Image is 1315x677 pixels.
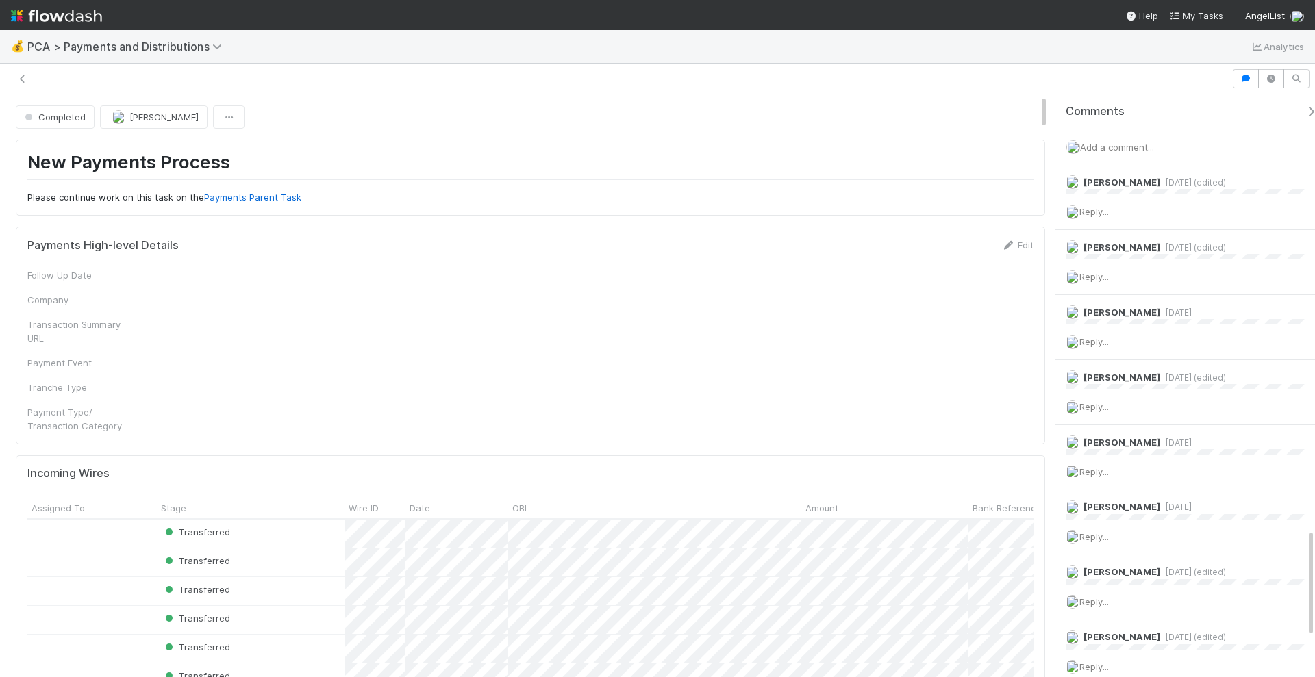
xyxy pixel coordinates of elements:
[1001,240,1034,251] a: Edit
[162,554,230,567] div: Transferred
[1290,10,1304,23] img: avatar_04ed6c9e-3b93-401c-8c3a-8fad1b1fc72c.png
[1066,630,1079,644] img: avatar_87e1a465-5456-4979-8ac4-f0cdb5bbfe2d.png
[1169,10,1223,21] span: My Tasks
[1066,175,1079,189] img: avatar_ad9da010-433a-4b4a-a484-836c288de5e1.png
[1169,9,1223,23] a: My Tasks
[1250,38,1304,55] a: Analytics
[1084,501,1160,512] span: [PERSON_NAME]
[162,583,230,596] div: Transferred
[1084,372,1160,383] span: [PERSON_NAME]
[27,268,130,282] div: Follow Up Date
[1066,305,1079,319] img: avatar_87e1a465-5456-4979-8ac4-f0cdb5bbfe2d.png
[1066,370,1079,384] img: avatar_a2d05fec-0a57-4266-8476-74cda3464b0e.png
[1066,660,1079,674] img: avatar_04ed6c9e-3b93-401c-8c3a-8fad1b1fc72c.png
[1160,567,1226,577] span: [DATE] (edited)
[973,501,1041,515] span: Bank Reference
[27,318,130,345] div: Transaction Summary URL
[1066,530,1079,544] img: avatar_04ed6c9e-3b93-401c-8c3a-8fad1b1fc72c.png
[1066,435,1079,449] img: avatar_e7d5656d-bda2-4d83-89d6-b6f9721f96bd.png
[1079,401,1109,412] span: Reply...
[1160,437,1192,448] span: [DATE]
[27,381,130,394] div: Tranche Type
[1160,372,1226,383] span: [DATE] (edited)
[1066,205,1079,219] img: avatar_04ed6c9e-3b93-401c-8c3a-8fad1b1fc72c.png
[27,356,130,370] div: Payment Event
[1160,242,1226,253] span: [DATE] (edited)
[204,192,301,203] a: Payments Parent Task
[1079,596,1109,607] span: Reply...
[1160,502,1192,512] span: [DATE]
[1084,307,1160,318] span: [PERSON_NAME]
[805,501,838,515] span: Amount
[162,613,230,624] span: Transferred
[11,40,25,52] span: 💰
[162,640,230,654] div: Transferred
[129,112,199,123] span: [PERSON_NAME]
[1079,336,1109,347] span: Reply...
[1066,595,1079,609] img: avatar_04ed6c9e-3b93-401c-8c3a-8fad1b1fc72c.png
[22,112,86,123] span: Completed
[1084,566,1160,577] span: [PERSON_NAME]
[1079,661,1109,672] span: Reply...
[1084,177,1160,188] span: [PERSON_NAME]
[1245,10,1285,21] span: AngelList
[27,151,1034,179] h1: New Payments Process
[1079,466,1109,477] span: Reply...
[16,105,95,129] button: Completed
[1079,531,1109,542] span: Reply...
[32,501,85,515] span: Assigned To
[162,526,230,537] span: Transferred
[162,555,230,566] span: Transferred
[162,611,230,625] div: Transferred
[1160,177,1226,188] span: [DATE] (edited)
[27,191,1034,205] p: Please continue work on this task on the
[1066,400,1079,414] img: avatar_04ed6c9e-3b93-401c-8c3a-8fad1b1fc72c.png
[27,40,229,53] span: PCA > Payments and Distributions
[27,293,130,307] div: Company
[1066,335,1079,349] img: avatar_04ed6c9e-3b93-401c-8c3a-8fad1b1fc72c.png
[1066,465,1079,478] img: avatar_04ed6c9e-3b93-401c-8c3a-8fad1b1fc72c.png
[1066,240,1079,254] img: avatar_e7d5656d-bda2-4d83-89d6-b6f9721f96bd.png
[1084,242,1160,253] span: [PERSON_NAME]
[1066,270,1079,284] img: avatar_04ed6c9e-3b93-401c-8c3a-8fad1b1fc72c.png
[27,239,179,253] h5: Payments High-level Details
[349,501,379,515] span: Wire ID
[1084,631,1160,642] span: [PERSON_NAME]
[1066,105,1125,118] span: Comments
[1125,9,1158,23] div: Help
[100,105,208,129] button: [PERSON_NAME]
[1066,565,1079,579] img: avatar_87e1a465-5456-4979-8ac4-f0cdb5bbfe2d.png
[512,501,527,515] span: OBI
[161,501,186,515] span: Stage
[27,405,130,433] div: Payment Type/ Transaction Category
[1160,632,1226,642] span: [DATE] (edited)
[1066,140,1080,154] img: avatar_04ed6c9e-3b93-401c-8c3a-8fad1b1fc72c.png
[162,584,230,595] span: Transferred
[11,4,102,27] img: logo-inverted-e16ddd16eac7371096b0.svg
[410,501,430,515] span: Date
[1084,437,1160,448] span: [PERSON_NAME]
[162,641,230,652] span: Transferred
[1079,206,1109,217] span: Reply...
[27,467,110,481] h5: Incoming Wires
[112,110,125,124] img: avatar_e7d5656d-bda2-4d83-89d6-b6f9721f96bd.png
[162,525,230,539] div: Transferred
[1080,142,1154,153] span: Add a comment...
[1079,271,1109,282] span: Reply...
[1066,500,1079,514] img: avatar_87e1a465-5456-4979-8ac4-f0cdb5bbfe2d.png
[1160,307,1192,318] span: [DATE]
